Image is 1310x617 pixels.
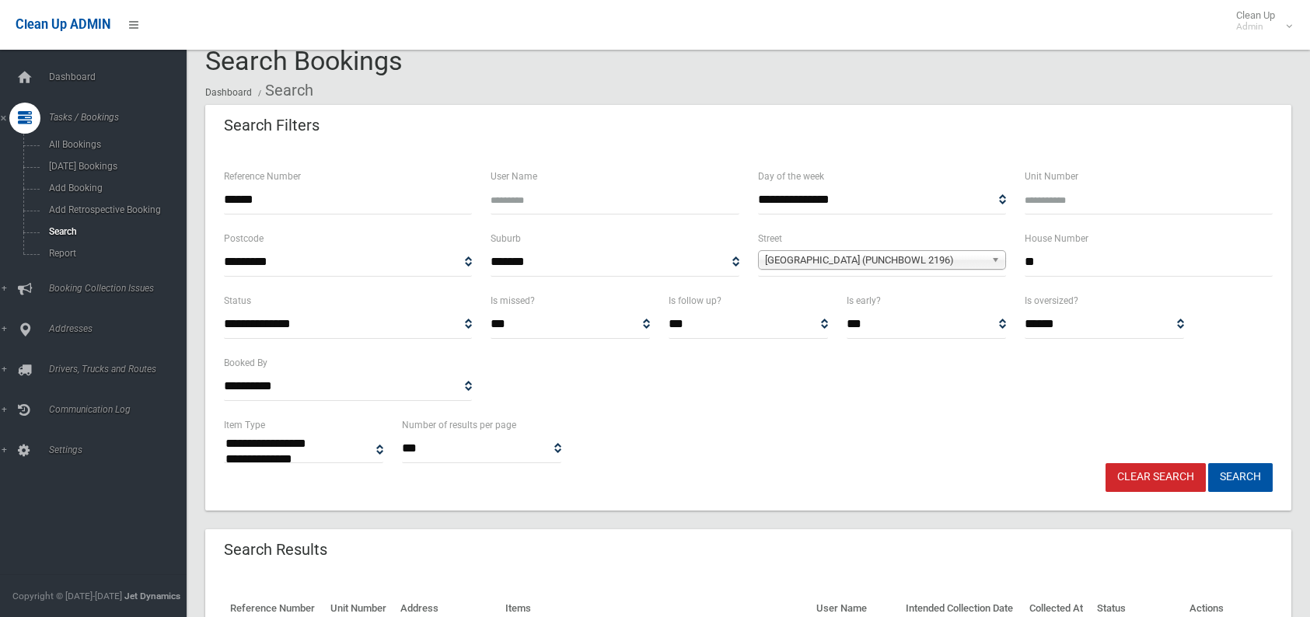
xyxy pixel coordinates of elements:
span: Search Bookings [205,45,403,76]
span: Dashboard [44,71,198,82]
label: House Number [1025,230,1088,247]
span: Copyright © [DATE]-[DATE] [12,591,122,601]
span: Search [44,226,185,237]
span: Booking Collection Issues [44,283,198,294]
button: Search [1208,463,1273,492]
span: Clean Up [1228,9,1291,33]
span: Settings [44,444,198,455]
label: Item Type [224,417,265,434]
label: Booked By [224,354,267,371]
label: Reference Number [224,168,301,185]
label: Is early? [847,292,881,309]
label: Day of the week [758,168,824,185]
label: Is follow up? [669,292,721,309]
label: Is missed? [491,292,535,309]
header: Search Results [205,535,346,565]
small: Admin [1236,21,1275,33]
span: Addresses [44,323,198,334]
span: [GEOGRAPHIC_DATA] (PUNCHBOWL 2196) [765,251,985,270]
span: Clean Up ADMIN [16,17,110,32]
li: Search [254,76,313,105]
strong: Jet Dynamics [124,591,180,601]
span: Communication Log [44,404,198,415]
span: Add Booking [44,183,185,193]
span: Tasks / Bookings [44,112,198,123]
label: Is oversized? [1025,292,1078,309]
label: Number of results per page [402,417,516,434]
label: User Name [491,168,537,185]
span: [DATE] Bookings [44,161,185,172]
span: All Bookings [44,139,185,150]
label: Suburb [491,230,521,247]
span: Add Retrospective Booking [44,204,185,215]
label: Unit Number [1025,168,1078,185]
a: Clear Search [1106,463,1206,492]
span: Report [44,248,185,259]
label: Street [758,230,782,247]
span: Drivers, Trucks and Routes [44,364,198,375]
header: Search Filters [205,110,338,141]
label: Status [224,292,251,309]
label: Postcode [224,230,264,247]
a: Dashboard [205,87,252,98]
